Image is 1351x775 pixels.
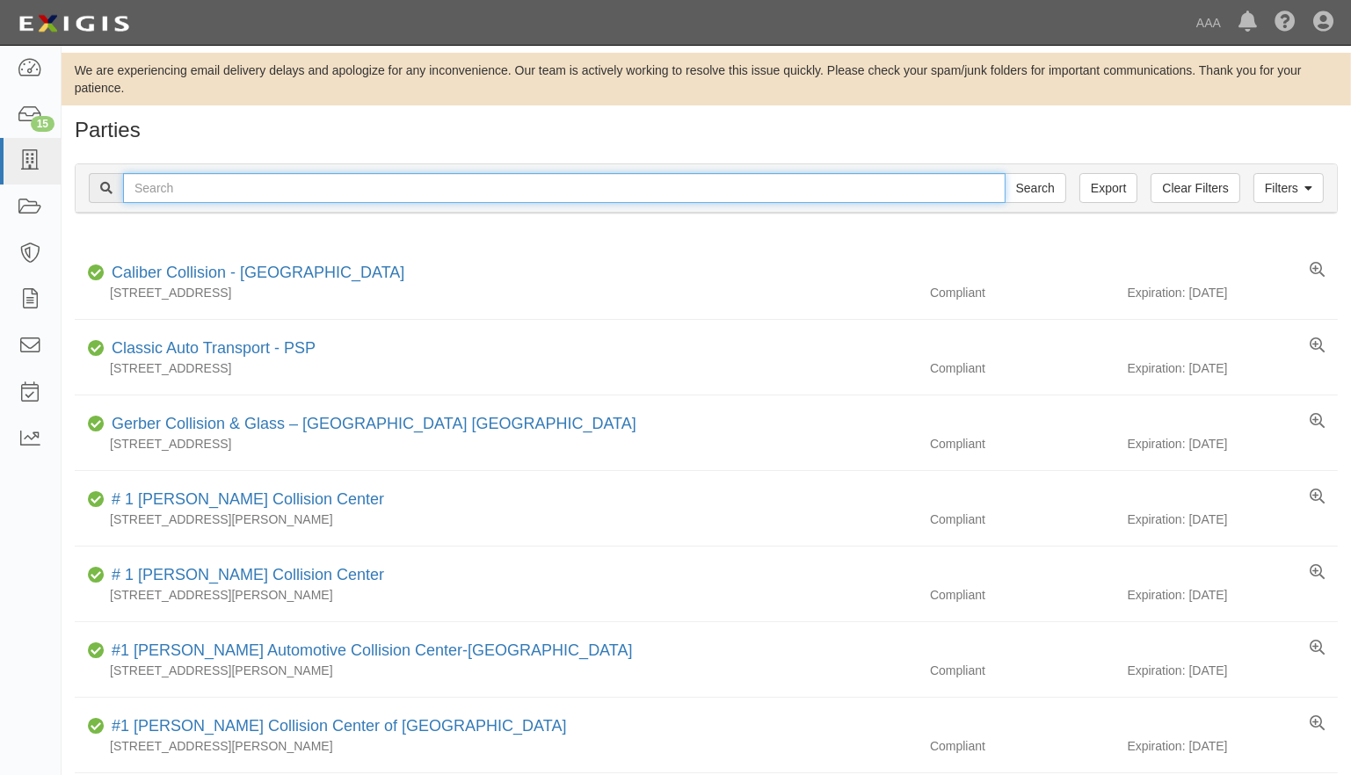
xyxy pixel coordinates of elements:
[75,284,917,301] div: [STREET_ADDRESS]
[1188,5,1230,40] a: AAA
[112,566,384,583] a: # 1 [PERSON_NAME] Collision Center
[1079,173,1137,203] a: Export
[123,173,1006,203] input: Search
[88,494,105,506] i: Compliant
[1275,12,1296,33] i: Help Center - Complianz
[105,715,567,738] div: #1 Cochran Collision Center of Greensburg
[88,267,105,279] i: Compliant
[917,511,1128,528] div: Compliant
[917,586,1128,604] div: Compliant
[88,418,105,431] i: Compliant
[1310,640,1325,657] a: View results summary
[62,62,1351,97] div: We are experiencing email delivery delays and apologize for any inconvenience. Our team is active...
[1005,173,1066,203] input: Search
[88,343,105,355] i: Compliant
[1128,737,1339,755] div: Expiration: [DATE]
[112,264,404,281] a: Caliber Collision - [GEOGRAPHIC_DATA]
[75,359,917,377] div: [STREET_ADDRESS]
[105,564,384,587] div: # 1 Cochran Collision Center
[1310,262,1325,279] a: View results summary
[1310,489,1325,506] a: View results summary
[1128,435,1339,453] div: Expiration: [DATE]
[75,586,917,604] div: [STREET_ADDRESS][PERSON_NAME]
[917,662,1128,679] div: Compliant
[1128,359,1339,377] div: Expiration: [DATE]
[88,569,105,582] i: Compliant
[1253,173,1324,203] a: Filters
[75,662,917,679] div: [STREET_ADDRESS][PERSON_NAME]
[105,640,633,663] div: #1 Cochran Automotive Collision Center-Monroeville
[1128,284,1339,301] div: Expiration: [DATE]
[1310,413,1325,431] a: View results summary
[1310,564,1325,582] a: View results summary
[112,339,316,357] a: Classic Auto Transport - PSP
[105,337,316,360] div: Classic Auto Transport - PSP
[75,737,917,755] div: [STREET_ADDRESS][PERSON_NAME]
[75,511,917,528] div: [STREET_ADDRESS][PERSON_NAME]
[13,8,134,40] img: logo-5460c22ac91f19d4615b14bd174203de0afe785f0fc80cf4dbbc73dc1793850b.png
[1310,715,1325,733] a: View results summary
[105,413,636,436] div: Gerber Collision & Glass – Houston Brighton
[88,721,105,733] i: Compliant
[75,435,917,453] div: [STREET_ADDRESS]
[1128,511,1339,528] div: Expiration: [DATE]
[1310,337,1325,355] a: View results summary
[112,717,567,735] a: #1 [PERSON_NAME] Collision Center of [GEOGRAPHIC_DATA]
[31,116,54,132] div: 15
[105,489,384,511] div: # 1 Cochran Collision Center
[917,435,1128,453] div: Compliant
[1151,173,1239,203] a: Clear Filters
[112,415,636,432] a: Gerber Collision & Glass – [GEOGRAPHIC_DATA] [GEOGRAPHIC_DATA]
[1128,662,1339,679] div: Expiration: [DATE]
[88,645,105,657] i: Compliant
[917,284,1128,301] div: Compliant
[917,737,1128,755] div: Compliant
[1128,586,1339,604] div: Expiration: [DATE]
[75,119,1338,141] h1: Parties
[112,490,384,508] a: # 1 [PERSON_NAME] Collision Center
[917,359,1128,377] div: Compliant
[105,262,404,285] div: Caliber Collision - Gainesville
[112,641,633,659] a: #1 [PERSON_NAME] Automotive Collision Center-[GEOGRAPHIC_DATA]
